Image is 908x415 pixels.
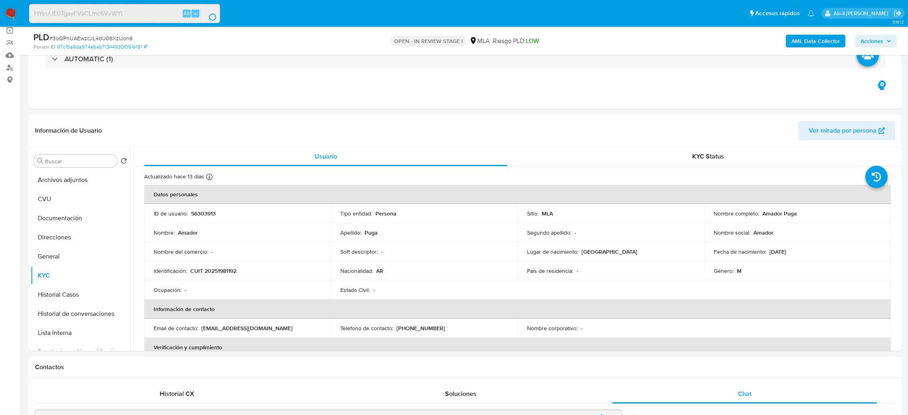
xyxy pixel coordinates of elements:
span: LOW [526,36,539,45]
input: Buscar usuario o caso... [29,8,220,19]
p: Ocupación : [154,286,182,294]
p: Género : [714,267,734,274]
p: Teléfono de contacto : [340,325,393,332]
button: Restricciones Nuevo Mundo [31,343,130,362]
p: - [574,229,576,236]
p: - [211,248,213,255]
p: M [737,267,742,274]
p: OPEN - IN REVIEW STAGE I [391,35,466,47]
p: - [581,325,582,332]
a: Salir [894,9,902,18]
button: Archivos adjuntos [31,170,130,190]
p: Amador Puga [762,210,797,217]
div: AUTOMATIC (1) [45,50,886,68]
p: - [185,286,186,294]
p: - [373,286,375,294]
input: Buscar [45,158,114,165]
p: Sitio : [527,210,539,217]
span: Riesgo PLD: [493,37,539,45]
b: PLD [33,31,49,43]
p: [GEOGRAPHIC_DATA] [582,248,637,255]
p: - [576,267,578,274]
button: Historial Casos [31,285,130,304]
p: MLA [542,210,553,217]
button: Direcciones [31,228,130,247]
span: # 3oQPnUAEwzcJL4bU06XzUon6 [49,34,133,42]
p: Nombre completo : [714,210,759,217]
p: Amador [178,229,198,236]
span: Historial CX [160,389,194,398]
p: Nombre social : [714,229,750,236]
span: Soluciones [445,389,476,398]
span: Chat [738,389,752,398]
p: [PHONE_NUMBER] [396,325,445,332]
span: Accesos rápidos [755,9,800,18]
p: Soft descriptor : [340,248,378,255]
p: Persona [375,210,396,217]
p: Nombre del comercio : [154,248,208,255]
button: search-icon [201,8,217,19]
p: Tipo entidad : [340,210,372,217]
p: Nombre corporativo : [527,325,578,332]
h1: Contactos [35,363,895,371]
p: Apellido : [340,229,361,236]
p: Nacionalidad : [340,267,373,274]
button: Historial de conversaciones [31,304,130,323]
button: Volver al orden por defecto [121,158,127,166]
span: s [194,10,197,17]
button: Buscar [37,158,43,164]
p: Nombre : [154,229,175,236]
p: Actualizado hace 13 días [144,173,204,180]
button: Acciones [855,35,897,47]
h3: AUTOMATIC (1) [64,55,113,63]
b: Person ID [33,43,55,51]
span: KYC Status [693,152,724,161]
button: Lista Interna [31,323,130,343]
th: Datos personales [144,185,891,204]
th: Verificación y cumplimiento [144,338,891,357]
p: AR [376,267,383,274]
span: Ver mirada por persona [809,121,877,140]
p: Puga [365,229,378,236]
span: Alt [184,10,190,17]
p: Identificación : [154,267,187,274]
p: CUIT 20251981192 [190,267,236,274]
button: CVU [31,190,130,209]
p: 56303913 [191,210,216,217]
p: Estado Civil : [340,286,370,294]
p: ID de usuario : [154,210,188,217]
p: abril.medzovich@mercadolibre.com [834,10,891,17]
th: Información de contacto [144,300,891,319]
span: Acciones [861,35,883,47]
button: Ver mirada por persona [799,121,895,140]
p: Segundo apellido : [527,229,571,236]
button: KYC [31,266,130,285]
p: Lugar de nacimiento : [527,248,578,255]
p: Email de contacto : [154,325,198,332]
h1: Información de Usuario [35,127,102,135]
p: Fecha de nacimiento : [714,248,766,255]
span: 3.161.2 [892,19,904,25]
button: Documentación [31,209,130,228]
p: Amador [754,229,773,236]
p: [EMAIL_ADDRESS][DOMAIN_NAME] [201,325,293,332]
button: AML Data Collector [786,35,846,47]
a: Notificaciones [808,10,814,17]
span: Usuario [314,152,337,161]
p: [DATE] [769,248,786,255]
b: AML Data Collector [791,35,840,47]
a: 97c15a9da974e5eb71344930f051e191 [57,43,147,51]
p: País de residencia : [527,267,573,274]
div: MLA [469,37,490,45]
p: - [381,248,383,255]
button: General [31,247,130,266]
